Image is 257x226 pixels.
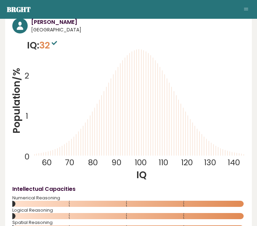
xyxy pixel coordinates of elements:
tspan: 2 [25,71,29,82]
tspan: IQ [136,169,147,182]
h4: Intellectual Capacities [12,185,245,193]
span: Spatial Reasoning [12,221,245,224]
tspan: 120 [181,157,193,168]
span: [GEOGRAPHIC_DATA] [31,26,245,33]
tspan: 70 [65,157,75,168]
tspan: 60 [42,157,52,168]
span: 32 [39,39,59,52]
tspan: 90 [111,157,121,168]
tspan: Population/% [10,68,23,133]
tspan: 80 [89,157,98,168]
tspan: 110 [159,157,168,168]
span: Numerical Reasoning [12,197,245,199]
tspan: 1 [26,111,28,122]
tspan: 140 [228,157,240,168]
tspan: 100 [135,157,147,168]
button: Toggle navigation [242,5,250,14]
span: Logical Reasoning [12,209,245,212]
p: IQ: [27,39,59,52]
h3: [PERSON_NAME] [31,18,245,26]
a: Brght [7,5,31,14]
tspan: 0 [25,151,29,162]
tspan: 130 [204,157,216,168]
